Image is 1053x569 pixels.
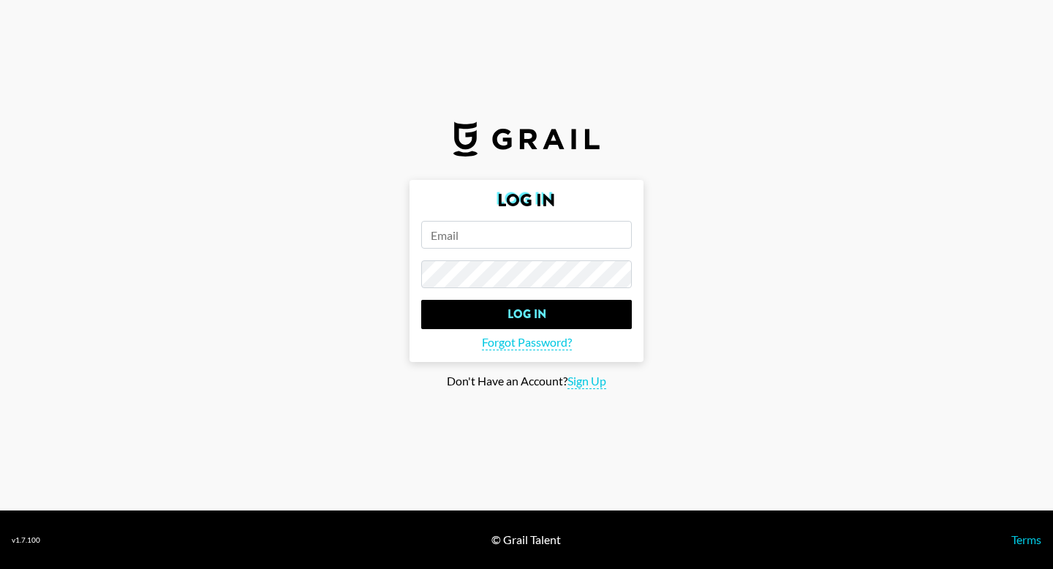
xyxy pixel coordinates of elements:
span: Forgot Password? [482,335,572,350]
a: Terms [1011,532,1041,546]
input: Log In [421,300,632,329]
h2: Log In [421,192,632,209]
div: © Grail Talent [491,532,561,547]
span: Sign Up [567,374,606,389]
div: Don't Have an Account? [12,374,1041,389]
img: Grail Talent Logo [453,121,600,157]
div: v 1.7.100 [12,535,40,545]
input: Email [421,221,632,249]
